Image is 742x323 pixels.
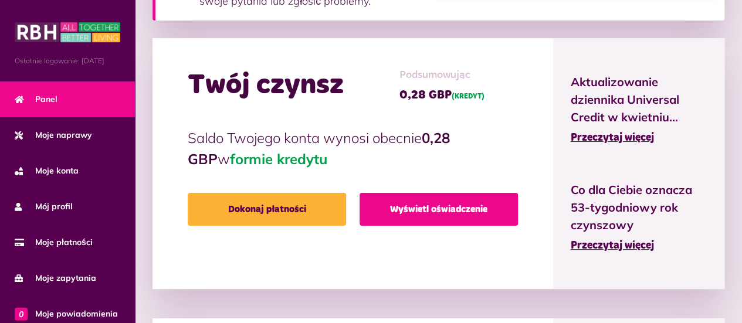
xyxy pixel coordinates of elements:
[360,193,518,226] a: Wyświetl oświadczenie
[15,56,104,65] font: Ostatnie logowanie: [DATE]
[399,70,470,80] font: Podsumowując
[571,74,679,124] font: Aktualizowanie dziennika Universal Credit w kwietniu...
[571,240,654,251] font: Przeczytaj więcej
[35,94,57,104] font: Panel
[35,130,92,140] font: Moje naprawy
[452,93,484,100] font: (KREDYT)
[228,205,306,214] font: Dokonaj płatności
[571,73,707,146] a: Aktualizowanie dziennika Universal Credit w kwietniu... Przeczytaj więcej
[218,150,230,168] font: w
[188,71,344,99] font: Twój czynsz
[35,165,79,176] font: Moje konta
[35,237,93,247] font: Moje płatności
[399,89,452,101] font: 0,28 GBP
[188,129,450,168] font: 0,28 GBP
[571,182,692,232] font: Co dla Ciebie oznacza 53-tygodniowy rok czynszowy
[188,193,346,226] a: Dokonaj płatności
[35,273,96,283] font: Moje zapytania
[571,132,654,143] font: Przeczytaj więcej
[35,201,73,212] font: Mój profil
[390,205,487,214] font: Wyświetl oświadczenie
[19,308,23,319] font: 0
[15,21,120,44] img: MyRBH
[35,308,118,319] font: Moje powiadomienia
[230,150,327,168] font: formie kredytu
[188,129,422,147] font: Saldo Twojego konta wynosi obecnie
[571,181,707,254] a: Co dla Ciebie oznacza 53-tygodniowy rok czynszowy Przeczytaj więcej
